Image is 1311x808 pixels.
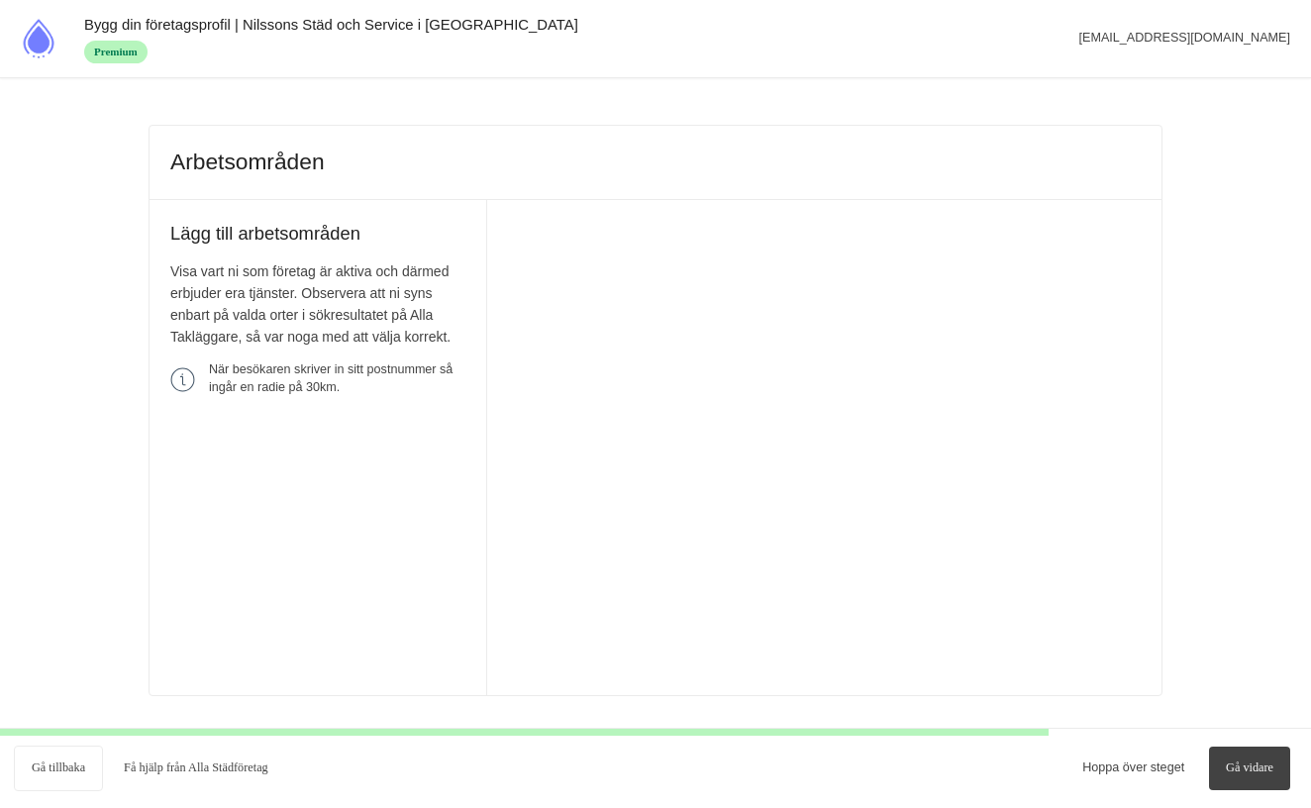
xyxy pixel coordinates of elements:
[124,758,268,777] span: Få hjälp från Alla Städföretag
[209,361,465,396] p: När besökaren skriver in sitt postnummer så ingår en radie på 30km.
[14,746,103,790] a: Gå tillbaka
[170,260,465,349] p: Visa vart ni som företag är aktiva och därmed erbjuder era tjänster. Observera att ni syns enbart...
[84,41,148,63] span: Premium
[84,14,578,38] h5: Bygg din företagsprofil | Nilssons Städ och Service i [GEOGRAPHIC_DATA]
[170,147,325,178] h3: Arbetsområden
[1072,23,1297,54] p: [EMAIL_ADDRESS][DOMAIN_NAME]
[1082,760,1184,774] a: Hoppa över steget
[1209,747,1290,789] a: Gå vidare
[14,14,63,63] img: Alla Städföretag
[170,221,465,260] h4: Lägg till arbetsområden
